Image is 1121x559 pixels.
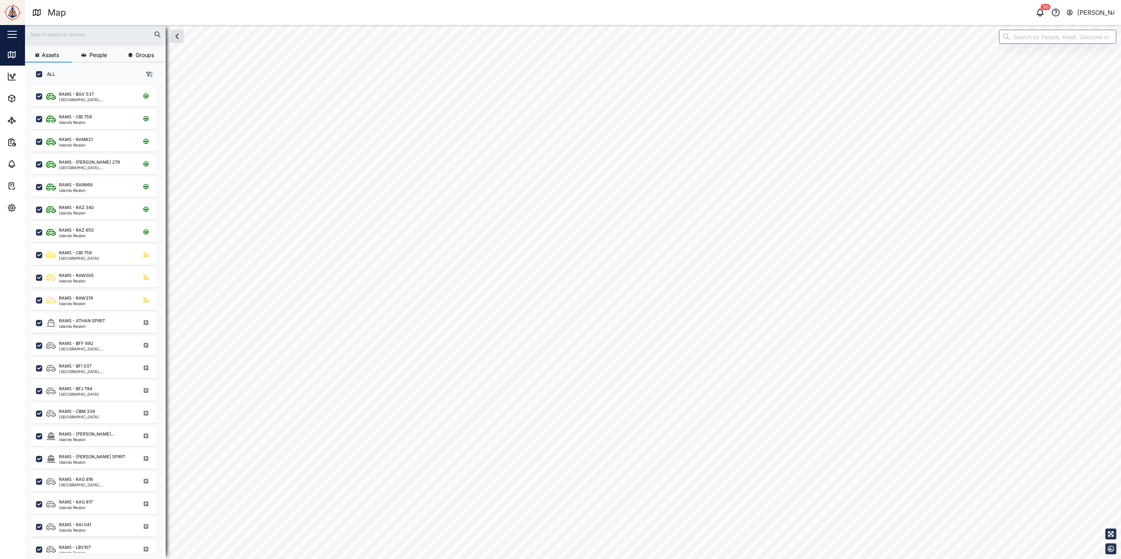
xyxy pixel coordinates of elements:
div: RAMS - KAG 816 [59,476,93,483]
input: Search assets or drivers [30,29,161,40]
div: RAMS - BFF 692 [59,340,93,347]
div: [GEOGRAPHIC_DATA], [GEOGRAPHIC_DATA] [59,166,134,170]
div: grid [31,84,165,553]
div: RAMS - BGV 537 [59,91,94,98]
div: Alarms [20,160,45,168]
div: Map [20,50,38,59]
button: [PERSON_NAME] [1066,7,1115,18]
div: Tasks [20,182,42,190]
div: [PERSON_NAME] [1077,8,1115,18]
div: [GEOGRAPHIC_DATA], [GEOGRAPHIC_DATA] [59,483,134,487]
div: Islands Region [59,302,93,305]
div: [GEOGRAPHIC_DATA] [59,415,99,419]
div: RAMS - BFI 037 [59,363,91,370]
div: RAMS - LBV107 [59,544,91,551]
div: RAMS - KAG 817 [59,499,93,505]
span: Groups [136,52,154,58]
div: RAMS - RAW005 [59,272,94,279]
div: RAMS - [PERSON_NAME]... [59,431,115,438]
div: RAMS - BFJ 794 [59,386,92,392]
div: Islands Region [59,324,105,328]
div: RAMS - RAR669 [59,182,93,188]
div: [GEOGRAPHIC_DATA] [59,256,99,260]
div: Islands Region [59,460,125,464]
span: Assets [42,52,59,58]
div: Islands Region [59,211,94,215]
input: Search by People, Asset, Geozone or Place [999,30,1116,44]
div: Settings [20,204,48,212]
div: Islands Region [59,528,91,532]
img: Main Logo [4,4,21,21]
div: Islands Region [59,234,94,238]
div: RAMS - CBI 758 [59,250,92,256]
div: [GEOGRAPHIC_DATA] [59,392,99,396]
div: Islands Region [59,438,115,441]
div: RAMS - ATHAN SPIRIT [59,318,105,324]
div: Islands Region [59,188,93,192]
div: Islands Region [59,279,94,283]
div: RAMS - RAZ 650 [59,227,94,234]
div: Reports [20,138,47,146]
div: RAMS - [PERSON_NAME] SPIRIT [59,454,125,460]
div: RAMS - RAW374 [59,295,93,302]
div: Dashboard [20,72,56,81]
div: 50 [1041,4,1051,10]
div: RAMS - RAZ 340 [59,204,94,211]
div: Islands Region [59,143,93,147]
div: Assets [20,94,45,103]
div: Sites [20,116,39,125]
div: RAMS - KAI 041 [59,521,91,528]
div: Islands Region [59,505,93,509]
div: RAMS - RAM621 [59,136,93,143]
div: [GEOGRAPHIC_DATA], [GEOGRAPHIC_DATA] [59,347,134,351]
div: Map [48,6,66,20]
div: [GEOGRAPHIC_DATA], [GEOGRAPHIC_DATA] [59,370,134,373]
div: Islands Region [59,120,92,124]
div: Islands Region [59,551,91,555]
div: RAMS - CBI 759 [59,114,92,120]
div: [GEOGRAPHIC_DATA], [GEOGRAPHIC_DATA] [59,98,134,102]
div: RAMS - CBM 339 [59,408,95,415]
div: RAMS - [PERSON_NAME] 279 [59,159,120,166]
label: ALL [42,71,56,77]
span: People [90,52,107,58]
canvas: Map [25,25,1121,559]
